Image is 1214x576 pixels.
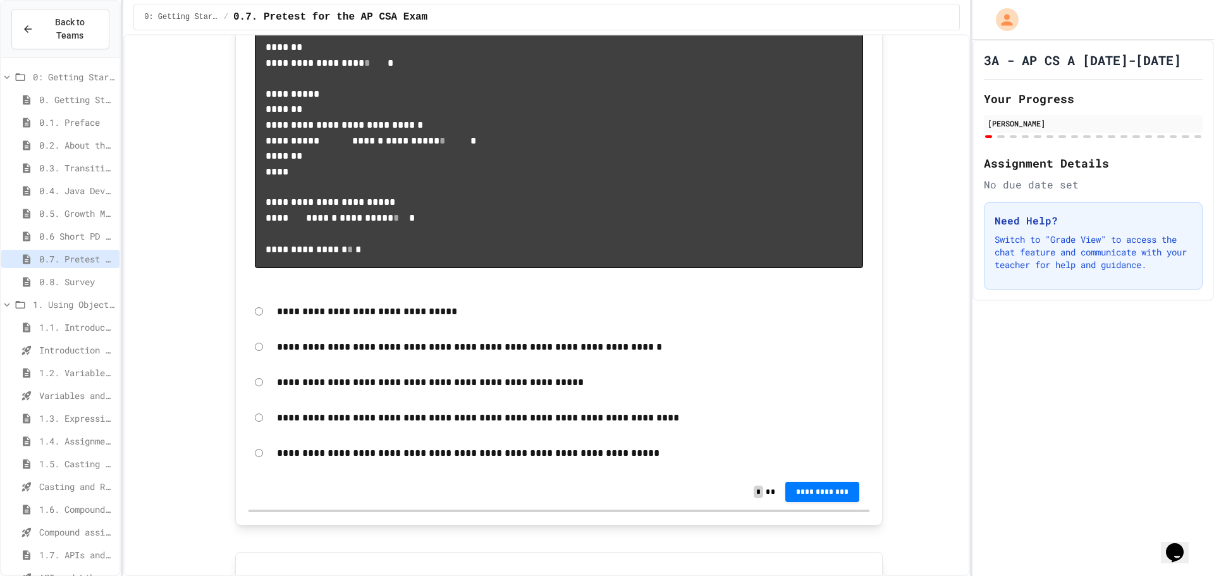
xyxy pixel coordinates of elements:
button: Back to Teams [11,9,109,49]
span: 0.1. Preface [39,116,114,129]
span: 0.8. Survey [39,275,114,288]
span: Compound assignment operators - Quiz [39,525,114,539]
h1: 3A - AP CS A [DATE]-[DATE] [984,51,1181,69]
span: 1.4. Assignment and Input [39,434,114,448]
p: Switch to "Grade View" to access the chat feature and communicate with your teacher for help and ... [995,233,1192,271]
div: My Account [983,5,1022,34]
span: 1. Using Objects and Methods [33,298,114,311]
div: [PERSON_NAME] [988,118,1199,129]
span: 0. Getting Started [39,93,114,106]
span: 1.5. Casting and Ranges of Values [39,457,114,470]
h2: Your Progress [984,90,1203,107]
iframe: chat widget [1161,525,1201,563]
span: Variables and Data Types - Quiz [39,389,114,402]
span: 1.7. APIs and Libraries [39,548,114,561]
span: / [224,12,228,22]
span: 0.5. Growth Mindset and Pair Programming [39,207,114,220]
span: 1.3. Expressions and Output [New] [39,412,114,425]
h2: Assignment Details [984,154,1203,172]
span: 0.3. Transitioning from AP CSP to AP CSA [39,161,114,175]
span: 1.6. Compound Assignment Operators [39,503,114,516]
span: 0.7. Pretest for the AP CSA Exam [233,9,427,25]
span: 0.7. Pretest for the AP CSA Exam [39,252,114,266]
h3: Need Help? [995,213,1192,228]
span: Introduction to Algorithms, Programming, and Compilers [39,343,114,357]
span: 0.4. Java Development Environments [39,184,114,197]
span: 1.1. Introduction to Algorithms, Programming, and Compilers [39,321,114,334]
span: Casting and Ranges of variables - Quiz [39,480,114,493]
span: 0.6 Short PD Pretest [39,230,114,243]
span: 0: Getting Started [33,70,114,83]
span: 0.2. About the AP CSA Exam [39,138,114,152]
span: 0: Getting Started [144,12,219,22]
span: 1.2. Variables and Data Types [39,366,114,379]
div: No due date set [984,177,1203,192]
span: Back to Teams [41,16,99,42]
